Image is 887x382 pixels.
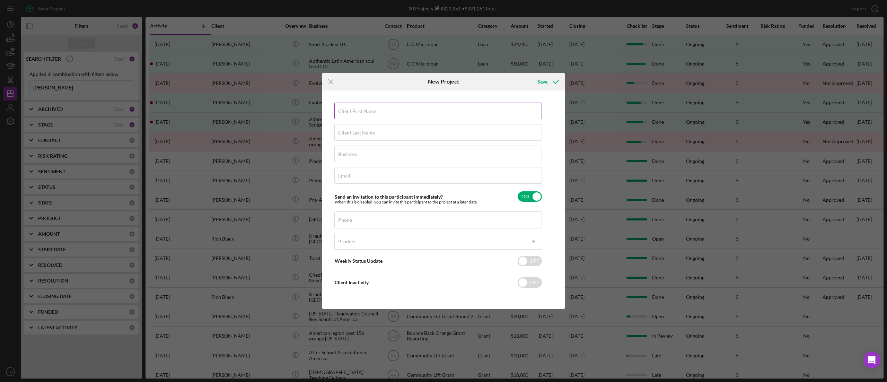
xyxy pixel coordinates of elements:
label: Email [338,173,350,179]
div: Save [537,75,547,89]
label: Business [338,151,357,157]
div: Product [338,239,356,244]
label: Phone [338,217,352,223]
div: Open Intercom Messenger [863,351,880,368]
label: Client Last Name [338,130,375,136]
label: Weekly Status Update [335,258,383,264]
label: Client First Name [338,108,376,114]
div: When this is disabled, you can invite this participant to the project at a later date. [335,200,478,205]
label: Send an invitation to this participant immediately? [335,194,443,200]
button: Save [530,75,565,89]
h6: New Project [428,78,459,85]
label: Client Inactivity [335,279,369,285]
